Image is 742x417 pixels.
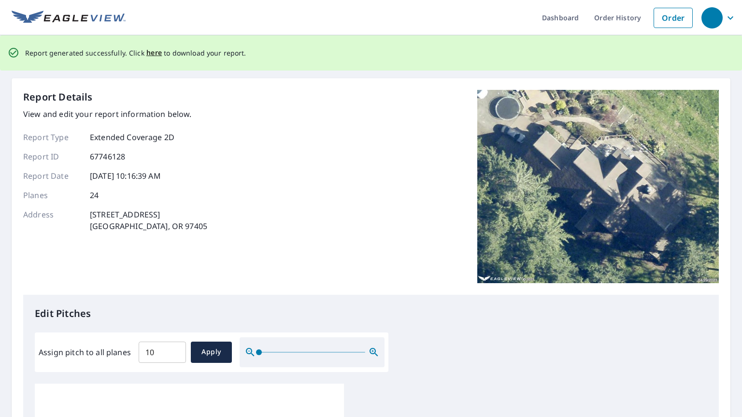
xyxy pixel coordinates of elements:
[199,346,224,358] span: Apply
[477,90,719,283] img: Top image
[139,339,186,366] input: 00.0
[654,8,693,28] a: Order
[23,209,81,232] p: Address
[191,342,232,363] button: Apply
[146,47,162,59] button: here
[23,108,207,120] p: View and edit your report information below.
[23,131,81,143] p: Report Type
[23,90,93,104] p: Report Details
[90,131,174,143] p: Extended Coverage 2D
[90,209,207,232] p: [STREET_ADDRESS] [GEOGRAPHIC_DATA], OR 97405
[90,189,99,201] p: 24
[90,151,125,162] p: 67746128
[39,346,131,358] label: Assign pitch to all planes
[90,170,161,182] p: [DATE] 10:16:39 AM
[25,47,246,59] p: Report generated successfully. Click to download your report.
[12,11,126,25] img: EV Logo
[35,306,707,321] p: Edit Pitches
[23,170,81,182] p: Report Date
[23,189,81,201] p: Planes
[23,151,81,162] p: Report ID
